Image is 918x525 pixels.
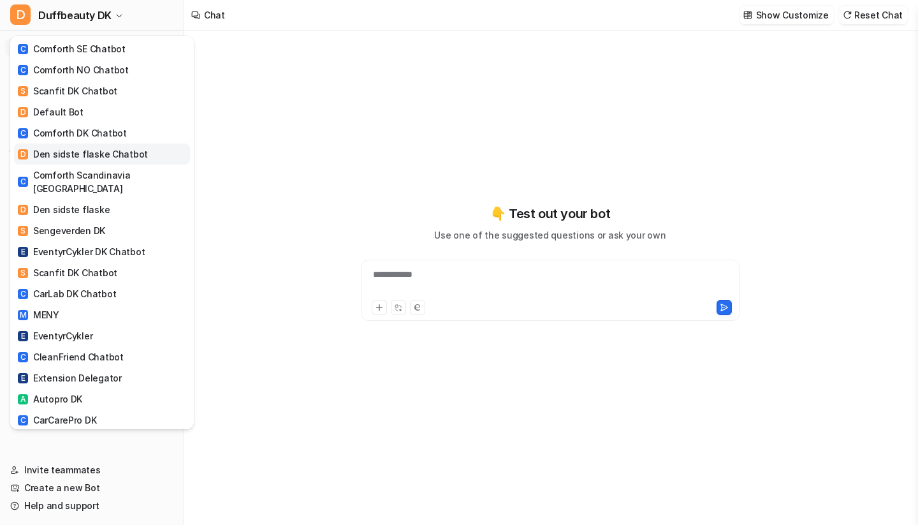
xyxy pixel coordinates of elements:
span: C [18,128,28,138]
span: E [18,247,28,257]
div: Scanfit DK Chatbot [18,266,117,279]
div: MENY [18,308,59,322]
span: C [18,289,28,299]
div: Extension Delegator [18,371,122,385]
span: E [18,331,28,341]
div: Autopro DK [18,392,82,406]
span: S [18,86,28,96]
span: Duffbeauty DK [38,6,112,24]
span: M [18,310,28,320]
div: Den sidste flaske Chatbot [18,147,148,161]
span: C [18,352,28,362]
span: S [18,226,28,236]
span: E [18,373,28,383]
div: Comforth SE Chatbot [18,42,126,55]
div: CarLab DK Chatbot [18,287,116,300]
div: Comforth DK Chatbot [18,126,127,140]
div: Sengeverden DK [18,224,105,237]
div: Default Bot [18,105,84,119]
div: EventyrCykler DK Chatbot [18,245,145,258]
span: D [18,149,28,159]
span: C [18,177,28,187]
div: CarCarePro DK [18,413,96,427]
div: Scanfit DK Chatbot [18,84,117,98]
div: Comforth NO Chatbot [18,63,129,77]
span: S [18,268,28,278]
div: Comforth Scandinavia [GEOGRAPHIC_DATA] [18,168,186,195]
div: Den sidste flaske [18,203,110,216]
div: CleanFriend Chatbot [18,350,124,364]
span: D [18,107,28,117]
span: C [18,44,28,54]
span: D [18,205,28,215]
span: D [10,4,31,25]
span: A [18,394,28,404]
span: C [18,415,28,425]
span: C [18,65,28,75]
div: EventyrCykler [18,329,92,343]
div: DDuffbeauty DK [10,36,194,429]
